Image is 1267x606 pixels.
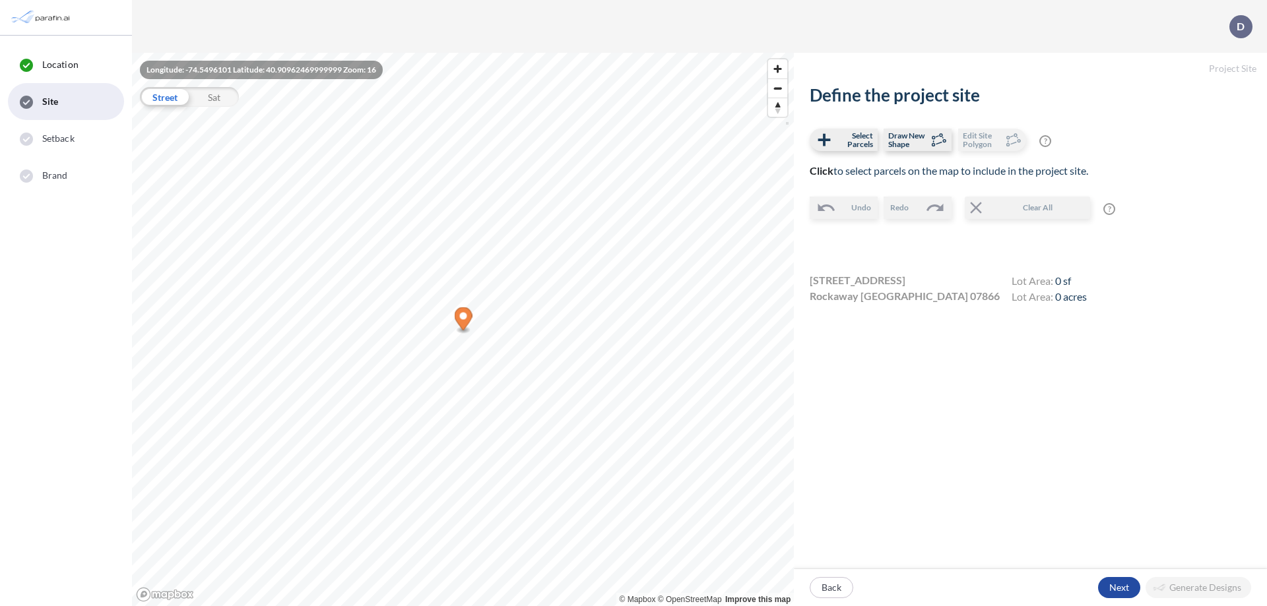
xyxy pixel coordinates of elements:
[132,53,794,606] canvas: Map
[1109,581,1129,594] p: Next
[455,307,472,334] div: Map marker
[1012,274,1087,290] h4: Lot Area:
[725,595,791,604] a: Improve this map
[810,288,1000,304] span: Rockaway [GEOGRAPHIC_DATA] 07866
[834,131,873,148] span: Select Parcels
[810,272,905,288] span: [STREET_ADDRESS]
[658,595,722,604] a: OpenStreetMap
[851,202,871,214] span: Undo
[768,59,787,78] button: Zoom in
[986,202,1089,214] span: Clear All
[810,197,878,219] button: Undo
[768,79,787,98] span: Zoom out
[768,78,787,98] button: Zoom out
[810,164,833,177] b: Click
[810,85,1251,106] h2: Define the project site
[189,87,239,107] div: Sat
[136,587,194,602] a: Mapbox homepage
[888,131,927,148] span: Draw New Shape
[890,202,909,214] span: Redo
[1103,203,1115,215] span: ?
[1055,290,1087,303] span: 0 acres
[1055,274,1071,287] span: 0 sf
[1012,290,1087,306] h4: Lot Area:
[1039,135,1051,147] span: ?
[810,577,853,598] button: Back
[10,5,74,30] img: Parafin
[42,95,58,108] span: Site
[965,197,1090,219] button: Clear All
[42,169,68,182] span: Brand
[1237,20,1245,32] p: D
[963,131,1002,148] span: Edit Site Polygon
[794,53,1267,85] h5: Project Site
[620,595,656,604] a: Mapbox
[768,98,787,117] button: Reset bearing to north
[140,61,383,79] div: Longitude: -74.5496101 Latitude: 40.90962469999999 Zoom: 16
[822,581,841,594] p: Back
[42,132,75,145] span: Setback
[810,164,1088,177] span: to select parcels on the map to include in the project site.
[42,58,79,71] span: Location
[140,87,189,107] div: Street
[1098,577,1140,598] button: Next
[884,197,952,219] button: Redo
